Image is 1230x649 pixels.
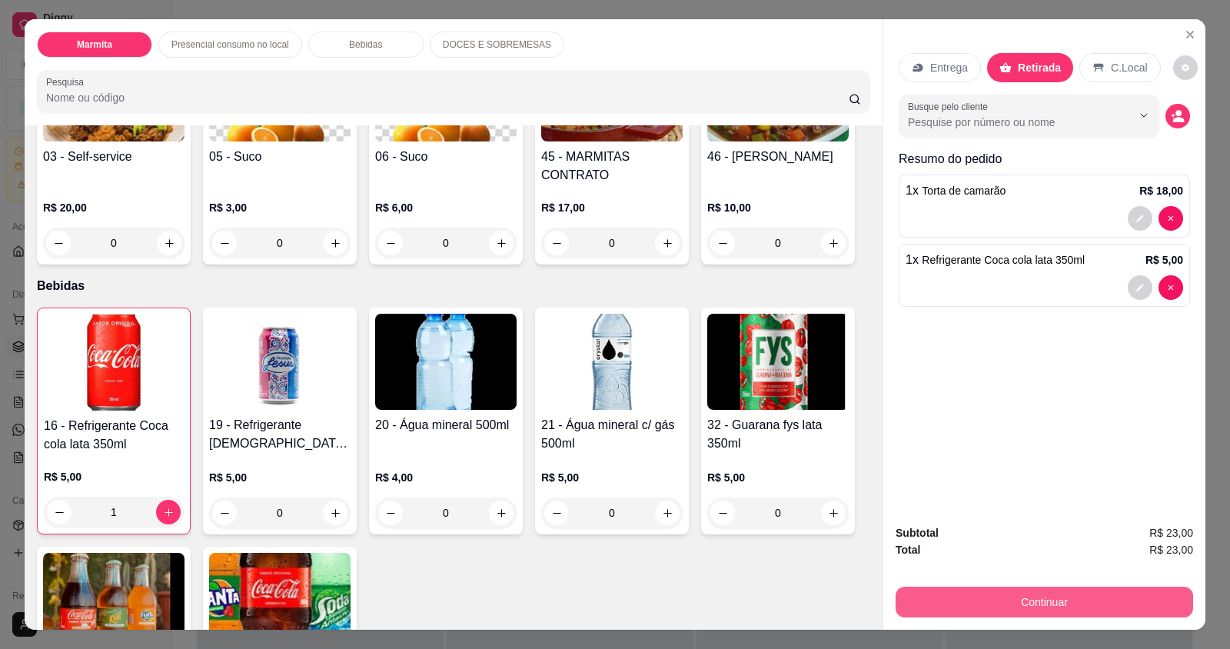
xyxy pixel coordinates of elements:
[209,416,351,453] h4: 19 - Refrigerante [DEMOGRAPHIC_DATA] lata 350ml
[1128,275,1152,300] button: decrease-product-quantity
[1178,22,1202,47] button: Close
[821,501,846,525] button: increase-product-quantity
[655,501,680,525] button: increase-product-quantity
[899,150,1190,168] p: Resumo do pedido
[906,251,1085,269] p: 1 x
[1111,60,1147,75] p: C.Local
[443,38,551,51] p: DOCES E SOBREMESAS
[541,314,683,410] img: product-image
[922,185,1006,197] span: Torta de camarão
[44,417,184,454] h4: 16 - Refrigerante Coca cola lata 350ml
[378,231,403,255] button: decrease-product-quantity
[541,200,683,215] p: R$ 17,00
[375,148,517,166] h4: 06 - Suco
[1149,541,1193,558] span: R$ 23,00
[375,200,517,215] p: R$ 6,00
[209,553,351,649] img: product-image
[707,148,849,166] h4: 46 - [PERSON_NAME]
[323,501,347,525] button: increase-product-quantity
[323,231,347,255] button: increase-product-quantity
[1132,103,1156,128] button: Show suggestions
[908,100,993,113] label: Busque pelo cliente
[821,231,846,255] button: increase-product-quantity
[922,254,1085,266] span: Refrigerante Coca cola lata 350ml
[1159,206,1183,231] button: decrease-product-quantity
[37,277,870,295] p: Bebidas
[43,200,184,215] p: R$ 20,00
[544,231,569,255] button: decrease-product-quantity
[44,315,184,411] img: product-image
[1128,206,1152,231] button: decrease-product-quantity
[46,231,71,255] button: decrease-product-quantity
[375,314,517,410] img: product-image
[541,416,683,453] h4: 21 - Água mineral c/ gás 500ml
[212,501,237,525] button: decrease-product-quantity
[156,500,181,524] button: increase-product-quantity
[378,501,403,525] button: decrease-product-quantity
[930,60,968,75] p: Entrega
[77,38,112,51] p: Marmita
[209,148,351,166] h4: 05 - Suco
[710,231,735,255] button: decrease-product-quantity
[707,200,849,215] p: R$ 10,00
[46,90,849,105] input: Pesquisa
[896,587,1193,617] button: Continuar
[896,544,920,556] strong: Total
[209,200,351,215] p: R$ 3,00
[47,500,71,524] button: decrease-product-quantity
[212,231,237,255] button: decrease-product-quantity
[489,231,514,255] button: increase-product-quantity
[544,501,569,525] button: decrease-product-quantity
[707,470,849,485] p: R$ 5,00
[349,38,382,51] p: Bebidas
[1145,252,1183,268] p: R$ 5,00
[209,314,351,410] img: product-image
[157,231,181,255] button: increase-product-quantity
[655,231,680,255] button: increase-product-quantity
[541,470,683,485] p: R$ 5,00
[1159,275,1183,300] button: decrease-product-quantity
[375,416,517,434] h4: 20 - Água mineral 500ml
[46,75,89,88] label: Pesquisa
[710,501,735,525] button: decrease-product-quantity
[896,527,939,539] strong: Subtotal
[906,181,1006,200] p: 1 x
[1165,104,1190,128] button: decrease-product-quantity
[908,115,1107,130] input: Busque pelo cliente
[1149,524,1193,541] span: R$ 23,00
[541,148,683,185] h4: 45 - MARMITAS CONTRATO
[43,148,184,166] h4: 03 - Self-service
[209,470,351,485] p: R$ 5,00
[43,553,184,649] img: product-image
[707,416,849,453] h4: 32 - Guarana fys lata 350ml
[1173,55,1198,80] button: decrease-product-quantity
[1139,183,1183,198] p: R$ 18,00
[171,38,289,51] p: Presencial consumo no local
[1018,60,1061,75] p: Retirada
[707,314,849,410] img: product-image
[489,501,514,525] button: increase-product-quantity
[375,470,517,485] p: R$ 4,00
[44,469,184,484] p: R$ 5,00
